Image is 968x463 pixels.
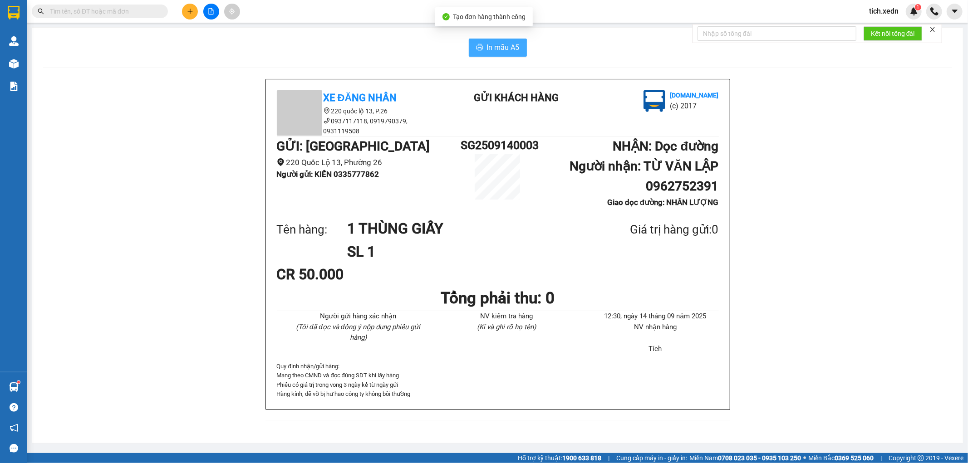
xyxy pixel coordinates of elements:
[277,362,719,399] div: Quy định nhận/gửi hàng :
[916,4,919,10] span: 1
[98,11,120,33] img: logo.jpg
[9,82,19,91] img: solution-icon
[586,220,718,239] div: Giá trị hàng gửi: 0
[277,106,440,116] li: 220 quốc lộ 13, P.26
[277,116,440,136] li: 0937117118, 0919790379, 0931119508
[277,263,423,286] div: CR 50.000
[10,444,18,453] span: message
[347,240,586,263] h1: SL 1
[277,170,379,179] b: Người gửi : KIẾN 0335777862
[689,453,801,463] span: Miền Nam
[10,424,18,432] span: notification
[10,403,18,412] span: question-circle
[918,455,924,461] span: copyright
[880,453,882,463] span: |
[644,90,665,112] img: logo.jpg
[592,322,718,333] li: NV nhận hàng
[182,4,198,19] button: plus
[9,36,19,46] img: warehouse-icon
[915,4,921,10] sup: 1
[930,7,939,15] img: phone-icon
[453,13,526,20] span: Tạo đơn hàng thành công
[862,5,906,17] span: tich.xedn
[518,453,601,463] span: Hỗ trợ kỹ thuật:
[835,454,874,462] strong: 0369 525 060
[296,323,420,342] i: (Tôi đã đọc và đồng ý nộp dung phiếu gửi hàng)
[443,311,570,322] li: NV kiểm tra hàng
[76,34,125,42] b: [DOMAIN_NAME]
[570,159,718,194] b: Người nhận : TỪ VĂN LẬP 0962752391
[76,43,125,54] li: (c) 2017
[469,39,527,57] button: printerIn mẫu A5
[224,4,240,19] button: aim
[38,8,44,15] span: search
[698,26,856,41] input: Nhập số tổng đài
[229,8,235,15] span: aim
[9,59,19,68] img: warehouse-icon
[8,6,20,19] img: logo-vxr
[474,92,559,103] b: Gửi khách hàng
[277,158,285,166] span: environment
[477,323,536,331] i: (Kí và ghi rõ họ tên)
[608,453,609,463] span: |
[607,198,718,207] b: Giao dọc đường: NHÂN LƯỢNG
[324,107,330,114] span: environment
[592,344,718,355] li: Tích
[50,6,157,16] input: Tìm tên, số ĐT hoặc mã đơn
[277,156,461,169] li: 220 Quốc Lộ 13, Phường 26
[613,139,718,154] b: NHẬN : Dọc đường
[208,8,214,15] span: file-add
[718,454,801,462] strong: 0708 023 035 - 0935 103 250
[803,456,806,460] span: ⚪️
[17,381,20,384] sup: 1
[277,220,348,239] div: Tên hàng:
[324,92,397,103] b: Xe Đăng Nhân
[871,29,915,39] span: Kết nối tổng đài
[277,286,719,311] h1: Tổng phải thu: 0
[864,26,922,41] button: Kết nối tổng đài
[187,8,193,15] span: plus
[56,13,90,56] b: Gửi khách hàng
[9,382,19,392] img: warehouse-icon
[476,44,483,52] span: printer
[442,13,450,20] span: check-circle
[808,453,874,463] span: Miền Bắc
[461,136,534,154] h1: SG2509140003
[277,371,719,399] p: Mang theo CMND và đọc đúng SDT khi lấy hàng Phiếu có giá trị trong vong 3 ngày kể từ ngày gửi Hàn...
[616,453,687,463] span: Cung cấp máy in - giấy in:
[910,7,918,15] img: icon-new-feature
[347,217,586,240] h1: 1 THÙNG GIẤY
[203,4,219,19] button: file-add
[670,92,718,99] b: [DOMAIN_NAME]
[951,7,959,15] span: caret-down
[929,26,936,33] span: close
[670,100,718,112] li: (c) 2017
[324,117,330,124] span: phone
[277,139,430,154] b: GỬI : [GEOGRAPHIC_DATA]
[487,42,520,53] span: In mẫu A5
[295,311,422,322] li: Người gửi hàng xác nhận
[592,311,718,322] li: 12:30, ngày 14 tháng 09 năm 2025
[947,4,963,19] button: caret-down
[11,58,40,101] b: Xe Đăng Nhân
[562,454,601,462] strong: 1900 633 818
